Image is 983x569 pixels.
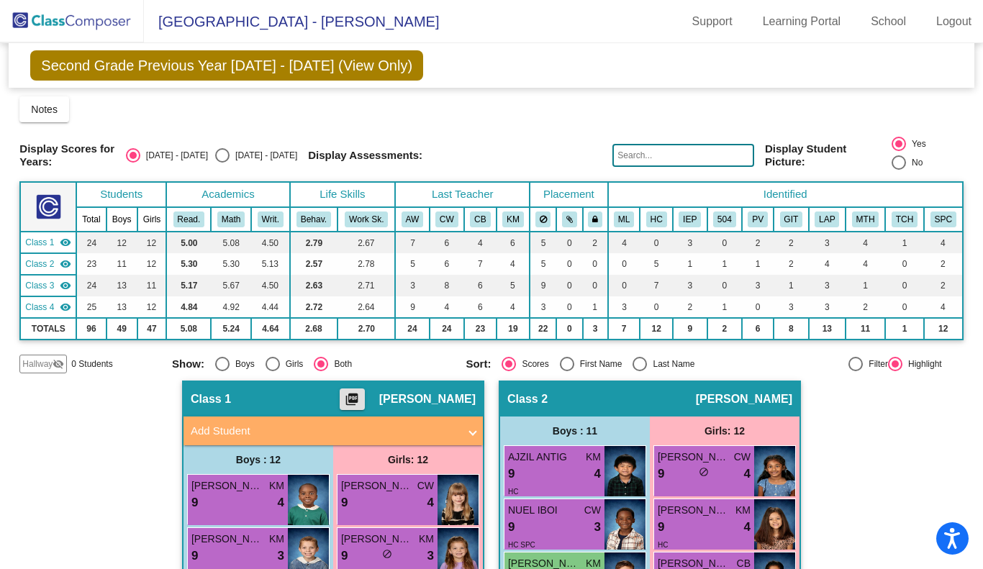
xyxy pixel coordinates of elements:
td: Sarah Linington - No Class Name [20,232,76,253]
th: Colleen White [430,207,464,232]
div: No [906,156,923,169]
th: Identified [608,182,963,207]
td: 0 [608,275,640,296]
button: ML [614,211,634,227]
td: 12 [924,318,963,340]
td: 4 [809,253,846,275]
td: 5.00 [166,232,211,253]
span: 9 [508,518,515,537]
span: 0 Students [71,358,112,370]
td: 3 [809,296,846,318]
span: [PERSON_NAME] [696,392,792,406]
td: 9 [395,296,429,318]
td: 6 [464,275,497,296]
span: Class 1 [25,236,54,249]
div: [DATE] - [DATE] [230,149,297,162]
div: Boys [230,358,255,370]
div: Girls: 12 [650,416,799,445]
td: 12 [107,232,137,253]
td: 2 [707,318,742,340]
td: 0 [640,232,673,253]
td: 0 [608,253,640,275]
td: 2 [583,232,608,253]
span: Second Grade Previous Year [DATE] - [DATE] (View Only) [30,50,423,81]
td: 1 [846,275,885,296]
div: Filter [863,358,888,370]
span: 3 [594,518,601,537]
span: 9 [658,518,664,537]
span: [PERSON_NAME] [658,450,730,465]
td: 2 [774,232,808,253]
td: 47 [137,318,167,340]
td: 2 [846,296,885,318]
td: 2.79 [290,232,338,253]
td: 12 [137,296,167,318]
span: 4 [278,493,284,512]
th: Life Skills [290,182,396,207]
td: 4 [497,296,530,318]
button: Behav. [296,211,331,227]
th: Highly Capable [640,207,673,232]
td: 5.24 [211,318,251,340]
span: 4 [594,465,601,483]
span: Display Scores for Years: [19,142,115,168]
span: [PERSON_NAME] [191,478,263,493]
td: 2.72 [290,296,338,318]
span: [PERSON_NAME] [341,478,413,493]
span: [PERSON_NAME] [341,532,413,547]
th: Academics [166,182,289,207]
button: PV [748,211,768,227]
td: 4 [846,232,885,253]
td: 11 [137,275,167,296]
td: 3 [583,318,608,340]
td: Holly Hare - No Class Name [20,296,76,318]
span: 4 [427,493,434,512]
div: Highlight [902,358,942,370]
th: Reading Specialist Support [809,207,846,232]
td: 0 [583,275,608,296]
span: KM [586,450,601,465]
td: 0 [885,275,924,296]
td: 7 [464,253,497,275]
th: Last Teacher [395,182,530,207]
td: 1 [742,253,774,275]
td: 2.70 [338,318,395,340]
td: 7 [640,275,673,296]
mat-expansion-panel-header: Add Student [184,416,483,445]
span: CW [417,478,434,493]
input: Search... [612,144,754,167]
th: Angelica Weenink [395,207,429,232]
span: NUEL IBOI [508,503,580,518]
span: HC SPC [508,541,535,549]
div: [DATE] - [DATE] [140,149,208,162]
button: GIT [780,211,803,227]
td: 0 [885,253,924,275]
span: AJZIL ANTIG [508,450,580,465]
th: Placement [530,182,608,207]
button: HC [646,211,667,227]
button: Read. [173,211,205,227]
td: 2.71 [338,275,395,296]
td: 8 [430,275,464,296]
div: Boys : 11 [500,416,650,445]
td: 0 [707,232,742,253]
span: 3 [427,547,434,565]
th: Cassandra Backlund [464,207,497,232]
span: 9 [658,465,664,483]
td: 3 [673,275,707,296]
td: 1 [885,318,924,340]
td: 1 [885,232,924,253]
th: Parent Volunteer [742,207,774,232]
span: 9 [191,493,198,512]
td: 12 [640,318,673,340]
mat-icon: visibility [60,280,71,291]
span: 9 [508,465,515,483]
td: 25 [76,296,107,318]
td: 12 [137,253,167,275]
td: 5.17 [166,275,211,296]
span: HC [508,488,518,496]
span: Display Assessments: [308,149,422,162]
td: 0 [583,253,608,275]
td: 11 [846,318,885,340]
mat-radio-group: Select an option [126,148,297,163]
